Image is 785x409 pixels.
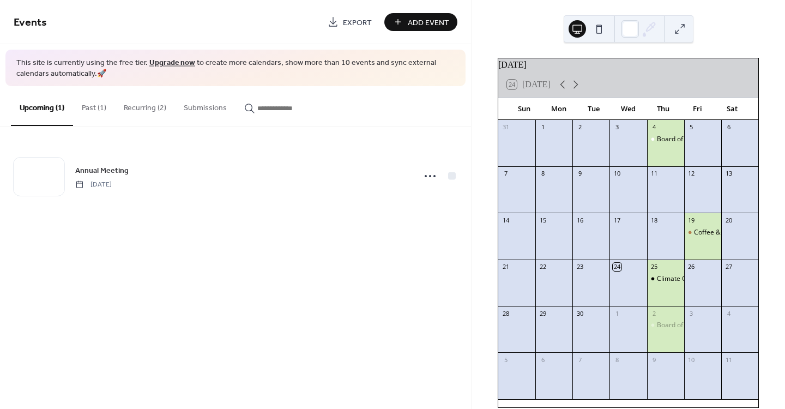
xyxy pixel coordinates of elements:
[724,263,733,271] div: 27
[408,17,449,28] span: Add Event
[343,17,372,28] span: Export
[647,135,684,144] div: Board of Directors Meeting
[502,309,510,317] div: 28
[613,356,621,364] div: 8
[507,98,542,120] div: Sun
[576,123,584,131] div: 2
[539,170,547,178] div: 8
[498,58,758,71] div: [DATE]
[576,263,584,271] div: 23
[650,263,659,271] div: 25
[613,309,621,317] div: 1
[539,263,547,271] div: 22
[645,98,680,120] div: Thu
[149,56,195,70] a: Upgrade now
[684,228,721,237] div: Coffee & Conversation
[687,263,696,271] div: 26
[502,216,510,224] div: 14
[576,356,584,364] div: 7
[724,216,733,224] div: 20
[613,123,621,131] div: 3
[724,356,733,364] div: 11
[539,216,547,224] div: 15
[75,164,129,177] a: Annual Meeting
[319,13,380,31] a: Export
[611,98,646,120] div: Wed
[14,12,47,33] span: Events
[16,58,455,79] span: This site is currently using the free tier. to create more calendars, show more than 10 events an...
[715,98,750,120] div: Sat
[613,216,621,224] div: 17
[115,86,175,125] button: Recurring (2)
[687,309,696,317] div: 3
[687,170,696,178] div: 12
[576,309,584,317] div: 30
[576,216,584,224] div: 16
[539,356,547,364] div: 6
[502,170,510,178] div: 7
[73,86,115,125] button: Past (1)
[539,309,547,317] div: 29
[680,98,715,120] div: Fri
[657,321,740,330] div: Board of Directors Meeting
[502,263,510,271] div: 21
[650,309,659,317] div: 2
[613,263,621,271] div: 24
[657,135,740,144] div: Board of Directors Meeting
[539,123,547,131] div: 1
[724,170,733,178] div: 13
[694,228,763,237] div: Coffee & Conversation
[502,123,510,131] div: 31
[75,179,112,189] span: [DATE]
[687,123,696,131] div: 5
[724,309,733,317] div: 4
[687,356,696,364] div: 10
[650,216,659,224] div: 18
[502,356,510,364] div: 5
[542,98,577,120] div: Mon
[647,274,684,284] div: Climate Change: Up Close and Personal
[647,321,684,330] div: Board of Directors Meeting
[657,274,777,284] div: Climate Change: Up Close and Personal
[724,123,733,131] div: 6
[384,13,457,31] button: Add Event
[175,86,235,125] button: Submissions
[687,216,696,224] div: 19
[650,356,659,364] div: 9
[11,86,73,126] button: Upcoming (1)
[576,98,611,120] div: Tue
[650,123,659,131] div: 4
[576,170,584,178] div: 9
[75,165,129,176] span: Annual Meeting
[650,170,659,178] div: 11
[613,170,621,178] div: 10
